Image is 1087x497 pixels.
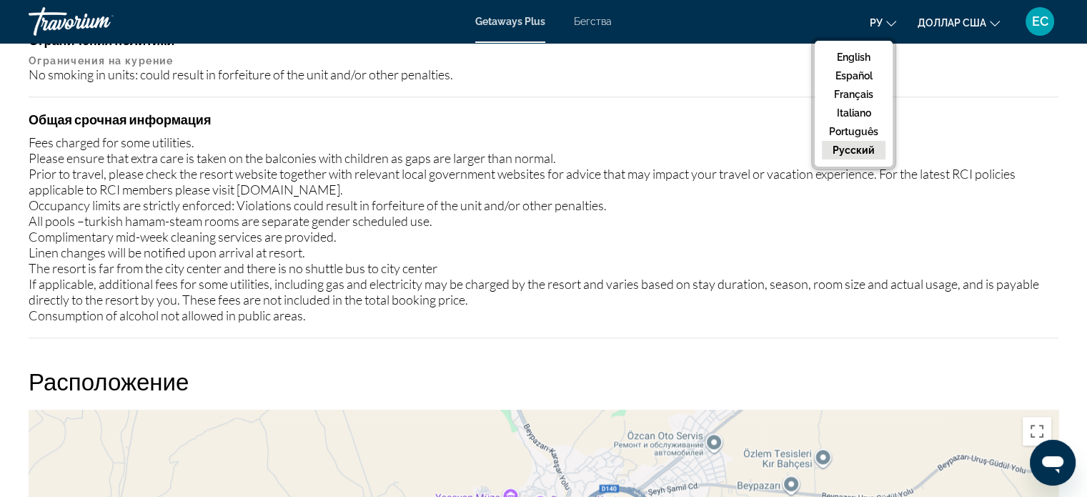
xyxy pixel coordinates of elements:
[822,48,885,67] button: English
[29,367,1058,395] h2: Расположение
[1032,14,1048,29] font: ЕС
[822,122,885,141] button: Português
[822,104,885,122] button: Italiano
[1030,440,1076,486] iframe: Кнопка запуска окна обмена сообщениями
[918,12,1000,33] button: Изменить валюту
[1021,6,1058,36] button: Меню пользователя
[29,112,1058,127] h4: Общая срочная информация
[574,16,612,27] a: Бегства
[1023,417,1051,446] button: Включить полноэкранный режим
[29,3,172,40] a: Травориум
[29,67,1058,82] div: No smoking in units: could result in forfeiture of the unit and/or other penalties.
[918,17,986,29] font: доллар США
[822,85,885,104] button: Français
[475,16,545,27] a: Getaways Plus
[29,134,1058,323] div: Fees charged for some utilities. Please ensure that extra care is taken on the balconies with chi...
[29,55,1058,67] p: Ограничения на курение
[822,141,885,159] button: русский
[870,12,896,33] button: Изменить язык
[822,67,885,85] button: Español
[870,17,883,29] font: ру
